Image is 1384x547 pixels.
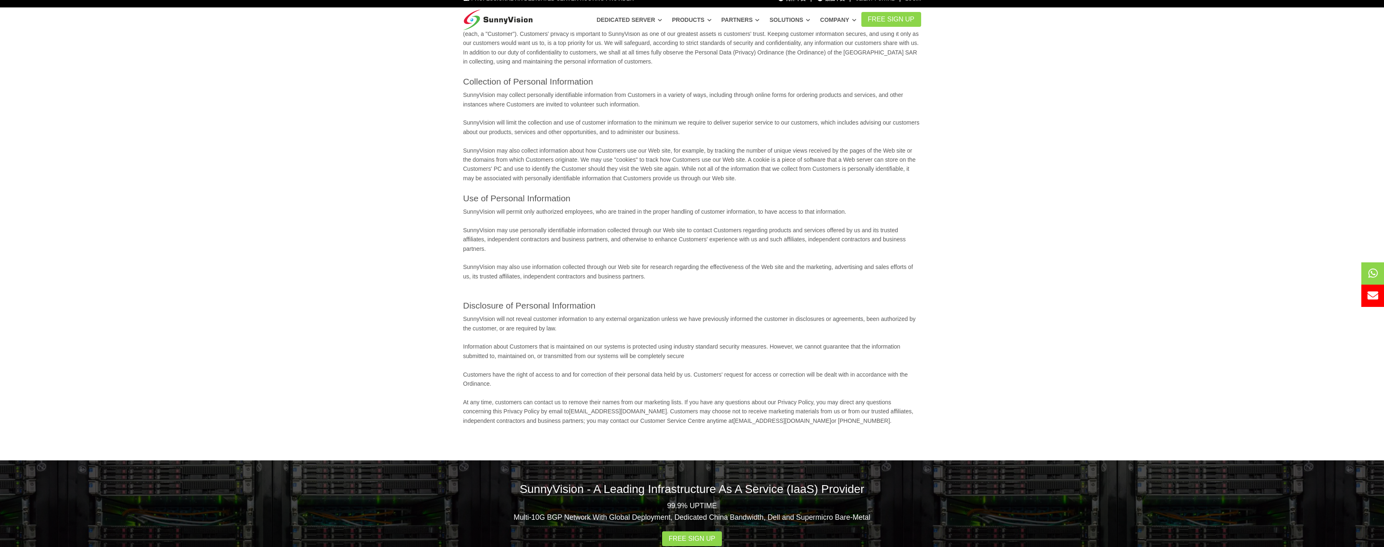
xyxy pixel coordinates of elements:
[820,12,856,27] a: Company
[769,12,810,27] a: Solutions
[597,12,662,27] a: Dedicated Server
[861,12,921,27] a: FREE Sign Up
[457,20,927,444] div: This Privacy Policy governs the manner in which SunnyVision Limited ("SunnyVision") collects, use...
[463,481,921,497] h2: SunnyVision - A Leading Infrastructure As A Service (IaaS) Provider
[463,500,921,523] p: 99.9% UPTIME Multi-10G BGP Network With Global Deployment, Dedicated China Bandwidth, Dell and Su...
[463,299,921,311] h4: Disclosure of Personal Information
[463,192,921,204] h4: Use of Personal Information
[672,12,712,27] a: Products
[721,12,760,27] a: Partners
[463,75,921,87] h4: Collection of Personal Information
[662,531,722,546] a: Free Sign Up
